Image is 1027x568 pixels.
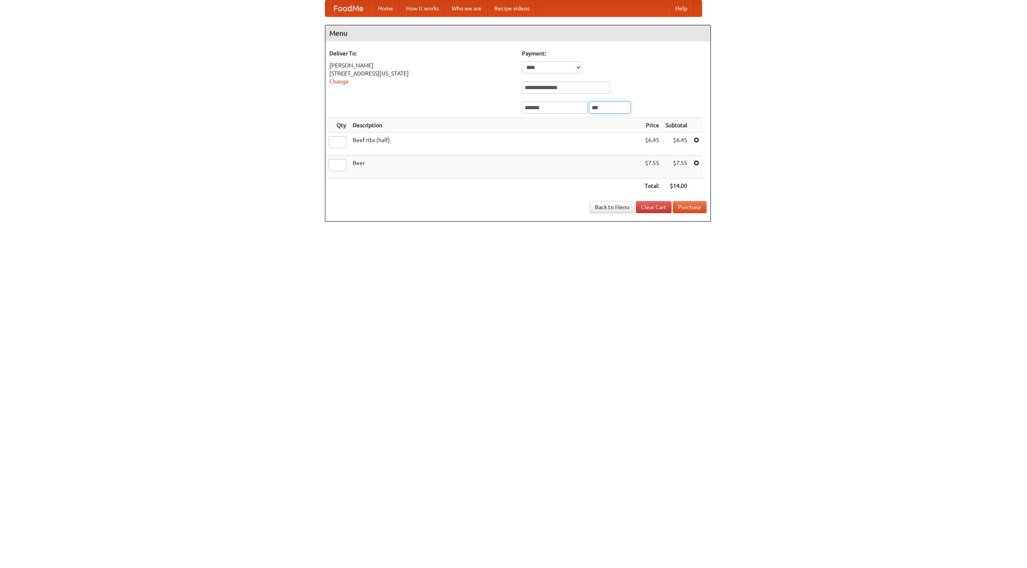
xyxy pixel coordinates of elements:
[325,118,349,133] th: Qty
[641,156,662,179] td: $7.55
[662,133,690,156] td: $6.45
[641,118,662,133] th: Price
[349,156,641,179] td: Beer
[590,201,635,213] a: Back to Menu
[325,0,371,16] a: FoodMe
[669,0,694,16] a: Help
[662,179,690,193] th: $14.00
[371,0,400,16] a: Home
[522,49,706,57] h5: Payment:
[673,201,706,213] button: Purchase
[329,69,514,77] div: [STREET_ADDRESS][US_STATE]
[400,0,445,16] a: How it works
[349,118,641,133] th: Description
[445,0,488,16] a: Who we are
[636,201,672,213] a: Clear Cart
[329,78,349,85] a: Change
[641,133,662,156] td: $6.45
[349,133,641,156] td: Beef ribs (half)
[329,49,514,57] h5: Deliver To:
[325,25,710,41] h4: Menu
[329,61,514,69] div: [PERSON_NAME]
[641,179,662,193] th: Total:
[662,118,690,133] th: Subtotal
[662,156,690,179] td: $7.55
[488,0,536,16] a: Recipe videos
